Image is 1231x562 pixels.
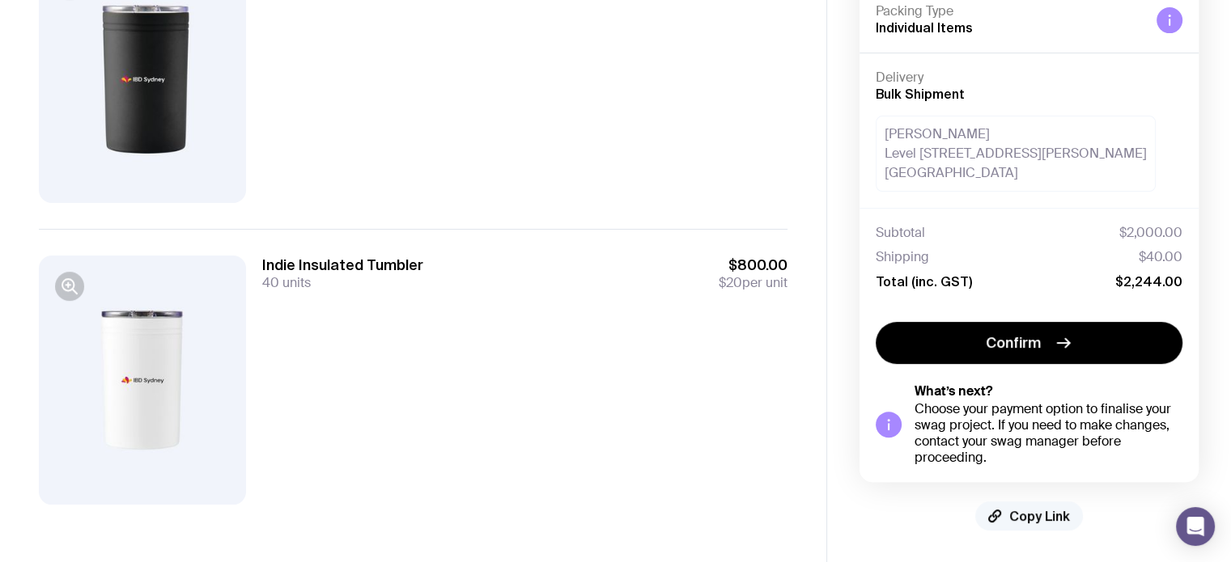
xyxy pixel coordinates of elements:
[1115,273,1182,289] span: $2,244.00
[876,116,1156,192] div: [PERSON_NAME] Level [STREET_ADDRESS][PERSON_NAME] [GEOGRAPHIC_DATA]
[876,70,1182,86] h4: Delivery
[915,401,1182,466] div: Choose your payment option to finalise your swag project. If you need to make changes, contact yo...
[876,3,1144,19] h4: Packing Type
[1009,508,1070,524] span: Copy Link
[975,501,1083,530] button: Copy Link
[876,20,973,35] span: Individual Items
[876,249,929,265] span: Shipping
[262,256,423,275] h3: Indie Insulated Tumbler
[1139,249,1182,265] span: $40.00
[262,274,311,291] span: 40 units
[719,274,742,291] span: $20
[915,383,1182,399] h5: What’s next?
[719,256,787,275] span: $800.00
[876,273,972,289] span: Total (inc. GST)
[876,322,1182,364] button: Confirm
[719,275,787,291] span: per unit
[986,333,1041,353] span: Confirm
[1176,507,1215,546] div: Open Intercom Messenger
[876,225,925,241] span: Subtotal
[1119,225,1182,241] span: $2,000.00
[876,87,965,101] span: Bulk Shipment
